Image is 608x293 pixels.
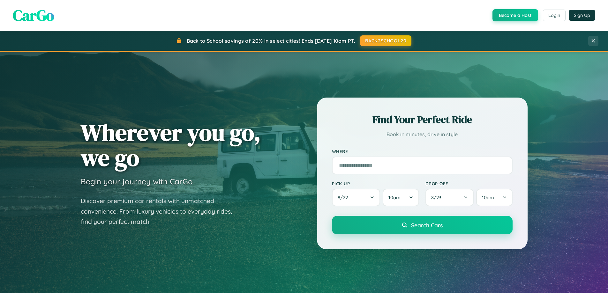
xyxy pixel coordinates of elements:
button: 10am [383,189,419,206]
button: BACK2SCHOOL20 [360,35,411,46]
span: 8 / 22 [338,194,351,201]
span: 10am [388,194,401,201]
p: Discover premium car rentals with unmatched convenience. From luxury vehicles to everyday rides, ... [81,196,240,227]
button: 8/22 [332,189,380,206]
button: 10am [476,189,512,206]
h1: Wherever you go, we go [81,120,261,170]
button: Become a Host [492,9,538,21]
p: Book in minutes, drive in style [332,130,513,139]
span: Search Cars [411,222,443,229]
h2: Find Your Perfect Ride [332,113,513,127]
h3: Begin your journey with CarGo [81,177,193,186]
span: CarGo [13,5,54,26]
span: Back to School savings of 20% in select cities! Ends [DATE] 10am PT. [187,38,355,44]
button: Sign Up [569,10,595,21]
button: Login [543,10,566,21]
button: Search Cars [332,216,513,234]
span: 10am [482,194,494,201]
label: Drop-off [425,181,513,186]
label: Where [332,149,513,154]
span: 8 / 23 [431,194,445,201]
label: Pick-up [332,181,419,186]
button: 8/23 [425,189,474,206]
